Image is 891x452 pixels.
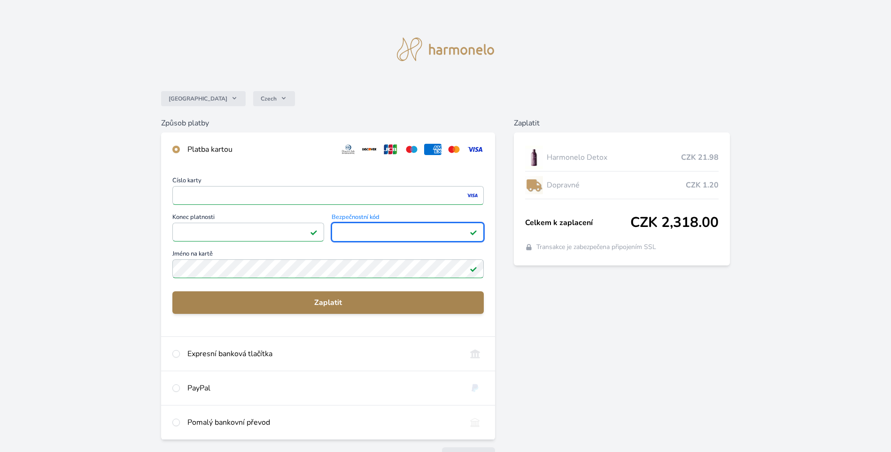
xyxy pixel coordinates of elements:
[470,265,477,273] img: Platné pole
[187,348,459,359] div: Expresní banková tlačítka
[536,242,656,252] span: Transakce je zabezpečena připojením SSL
[172,178,484,186] span: Číslo karty
[424,144,442,155] img: amex.svg
[514,117,730,129] h6: Zaplatit
[525,173,543,197] img: delivery-lo.png
[397,38,495,61] img: logo.svg
[681,152,719,163] span: CZK 21.98
[332,214,483,223] span: Bezpečnostní kód
[547,152,682,163] span: Harmonelo Detox
[525,217,631,228] span: Celkem k zaplacení
[161,91,246,106] button: [GEOGRAPHIC_DATA]
[336,226,479,239] iframe: Iframe pro bezpečnostní kód
[187,417,459,428] div: Pomalý bankovní převod
[161,117,495,129] h6: Způsob platby
[180,297,476,308] span: Zaplatit
[172,251,484,259] span: Jméno na kartě
[525,146,543,169] img: DETOX_se_stinem_x-lo.jpg
[403,144,420,155] img: maestro.svg
[466,382,484,394] img: paypal.svg
[310,228,318,236] img: Platné pole
[169,95,227,102] span: [GEOGRAPHIC_DATA]
[177,226,320,239] iframe: Iframe pro datum vypršení platnosti
[261,95,277,102] span: Czech
[466,144,484,155] img: visa.svg
[686,179,719,191] span: CZK 1.20
[340,144,357,155] img: diners.svg
[466,191,479,200] img: visa
[172,291,484,314] button: Zaplatit
[172,259,484,278] input: Jméno na kartěPlatné pole
[187,144,332,155] div: Platba kartou
[187,382,459,394] div: PayPal
[466,348,484,359] img: onlineBanking_CZ.svg
[470,228,477,236] img: Platné pole
[172,214,324,223] span: Konec platnosti
[361,144,378,155] img: discover.svg
[177,189,480,202] iframe: Iframe pro číslo karty
[445,144,463,155] img: mc.svg
[547,179,686,191] span: Dopravné
[382,144,399,155] img: jcb.svg
[466,417,484,428] img: bankTransfer_IBAN.svg
[630,214,719,231] span: CZK 2,318.00
[253,91,295,106] button: Czech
